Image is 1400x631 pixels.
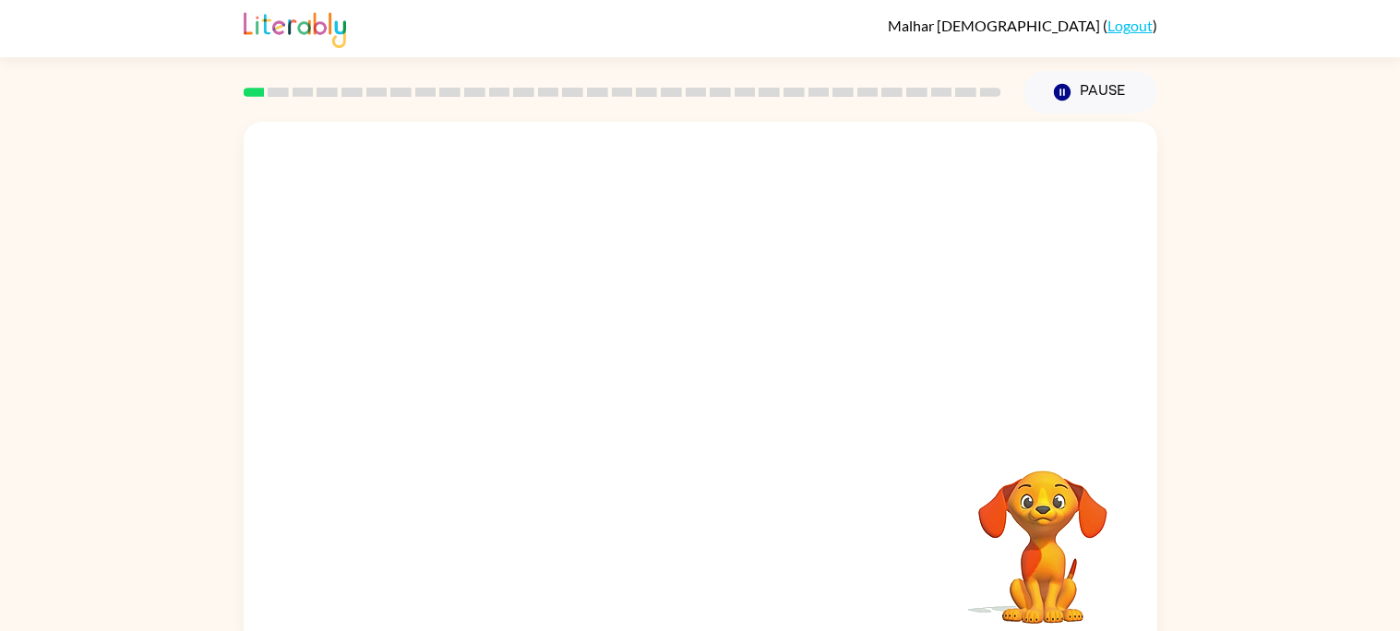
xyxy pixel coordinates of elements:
span: Malhar [DEMOGRAPHIC_DATA] [888,17,1103,34]
button: Pause [1023,71,1157,113]
video: Your browser must support playing .mp4 files to use Literably. Please try using another browser. [951,442,1135,626]
img: Literably [244,7,346,48]
a: Logout [1107,17,1153,34]
div: ( ) [888,17,1157,34]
